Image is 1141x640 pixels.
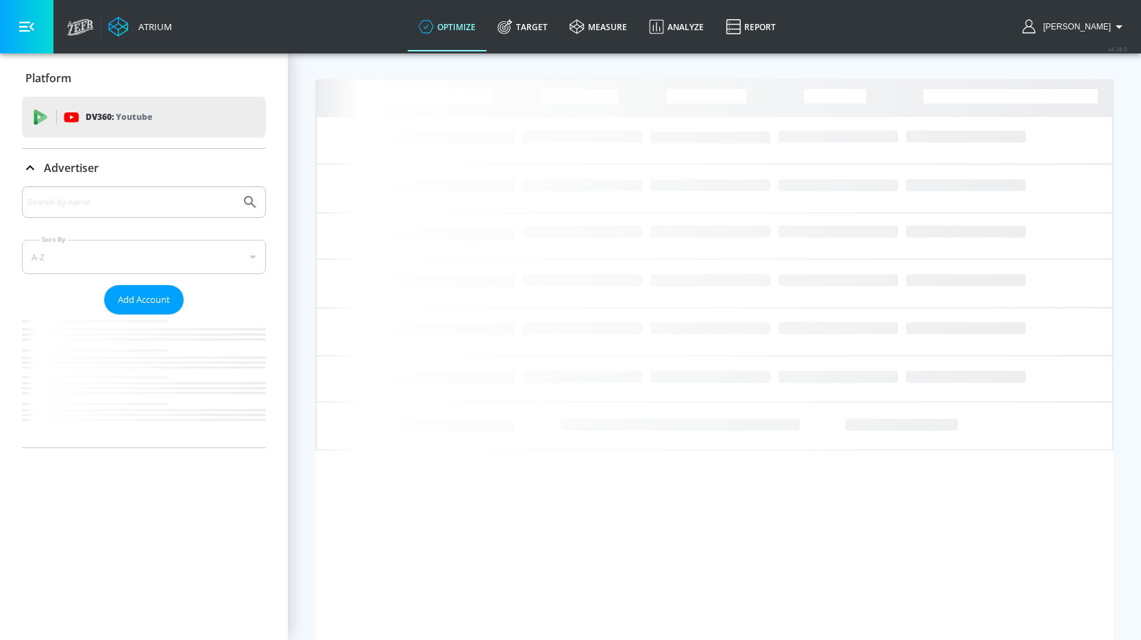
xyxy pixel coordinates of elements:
[22,149,266,187] div: Advertiser
[487,2,559,51] a: Target
[715,2,787,51] a: Report
[1038,22,1111,32] span: login as: stefan.butura@zefr.com
[27,193,235,211] input: Search by name
[559,2,638,51] a: measure
[22,186,266,447] div: Advertiser
[39,235,69,244] label: Sort By
[408,2,487,51] a: optimize
[116,110,152,124] p: Youtube
[44,160,99,175] p: Advertiser
[108,16,172,37] a: Atrium
[22,315,266,447] nav: list of Advertiser
[22,59,266,97] div: Platform
[1108,45,1127,53] span: v 4.28.0
[22,240,266,274] div: A-Z
[118,292,170,308] span: Add Account
[22,97,266,138] div: DV360: Youtube
[86,110,152,125] p: DV360:
[25,71,71,86] p: Platform
[638,2,715,51] a: Analyze
[1022,19,1127,35] button: [PERSON_NAME]
[133,21,172,33] div: Atrium
[104,285,184,315] button: Add Account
